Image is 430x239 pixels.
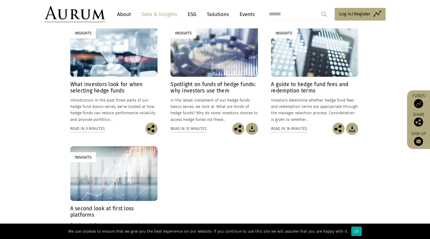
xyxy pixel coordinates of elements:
[246,123,258,135] img: Download Article
[237,9,255,20] a: Events
[271,97,358,123] p: Investors determine whether hedge fund fees and redemption terms are appropriate through the mana...
[318,8,330,20] input: Submit
[45,6,105,22] img: Aurum
[339,10,371,18] span: Log in/Register
[410,131,427,146] a: Sign up
[70,22,158,122] a: Insights What investors look for when selecting hedge funds Introduction In the past three parts ...
[271,81,358,94] h4: A guide to hedge fund fees and redemption terms
[114,9,134,20] a: About
[333,123,345,135] img: Share this post
[145,123,158,135] img: Share this post
[271,28,297,38] div: Insights
[170,28,196,38] div: Insights
[70,28,96,38] div: Insights
[70,81,158,94] h4: What investors look for when selecting hedge funds
[335,8,386,21] a: Log in/Register
[185,9,199,20] a: ESG
[351,227,362,236] div: Ok
[70,205,158,218] h4: A second look at first loss platforms
[170,22,258,122] a: Insights Spotlight on funds of hedge funds: why investors use them In the latest instalment of ou...
[414,137,423,146] img: Sign up to our newsletter
[414,118,423,127] img: Share this post
[414,99,423,108] img: Access Funds
[70,97,158,123] p: Introduction In the past three parts of our hedge fund basics series, we’ve looked at how hedge f...
[170,125,207,132] div: Read in 10 minutes
[70,152,96,162] div: Insights
[271,22,358,122] a: Insights A guide to hedge fund fees and redemption terms Investors determine whether hedge fund f...
[70,125,105,132] div: Read in 3 minutes
[170,81,258,94] h4: Spotlight on funds of hedge funds: why investors use them
[170,97,258,123] p: In the latest instalment of our hedge funds basics series, we look at: What are funds of hedge fu...
[410,93,427,108] a: Funds
[410,113,427,127] div: Share
[232,123,244,135] img: Share this post
[346,123,358,135] img: Download Article
[271,125,307,132] div: Read in 16 minutes
[204,9,232,20] a: Solutions
[139,9,180,20] a: Data & Insights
